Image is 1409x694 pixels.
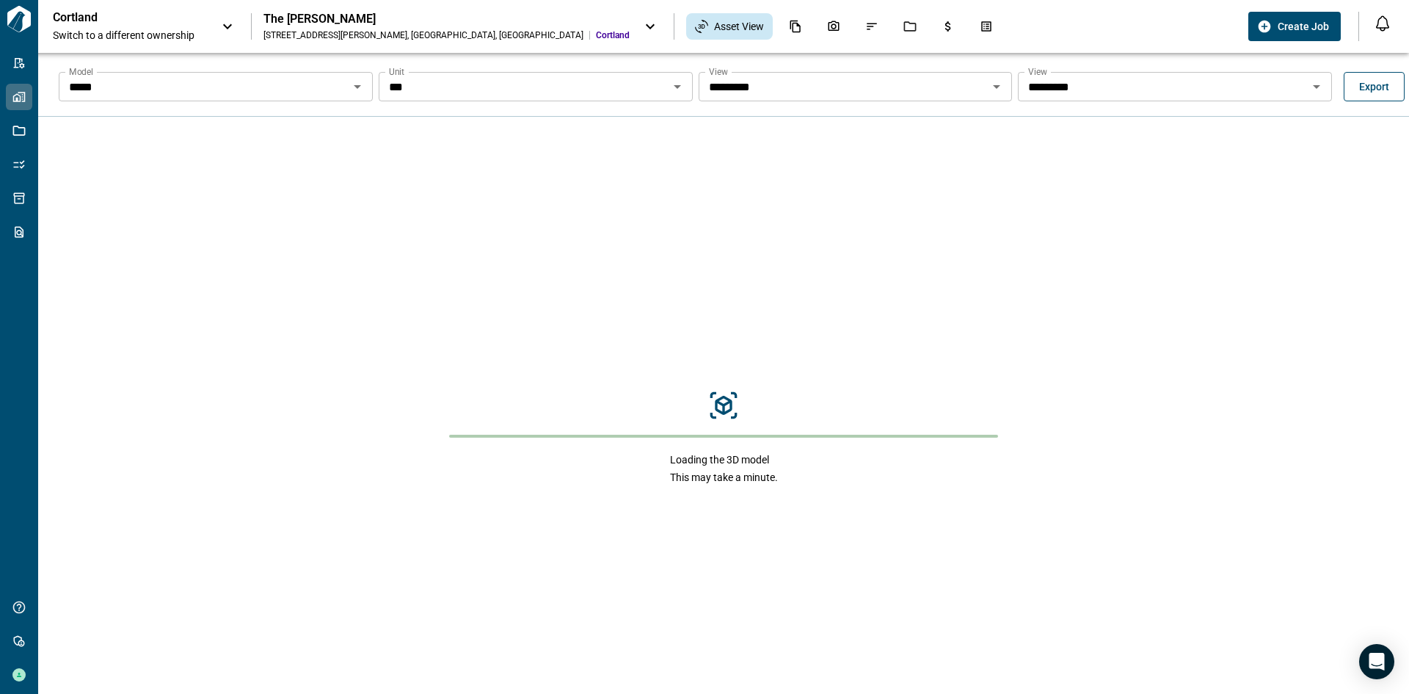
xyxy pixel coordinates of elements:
[596,29,630,41] span: Cortland
[1344,72,1405,101] button: Export
[933,14,964,39] div: Budgets
[986,76,1007,97] button: Open
[971,14,1002,39] div: Takeoff Center
[347,76,368,97] button: Open
[714,19,764,34] span: Asset View
[895,14,925,39] div: Jobs
[670,452,778,467] span: Loading the 3D model
[686,13,773,40] div: Asset View
[1028,65,1047,78] label: View
[1306,76,1327,97] button: Open
[389,65,404,78] label: Unit
[1359,644,1394,679] div: Open Intercom Messenger
[818,14,849,39] div: Photos
[53,28,207,43] span: Switch to a different ownership
[69,65,93,78] label: Model
[1278,19,1329,34] span: Create Job
[1248,12,1341,41] button: Create Job
[1371,12,1394,35] button: Open notification feed
[670,470,778,485] span: This may take a minute.
[53,10,185,25] p: Cortland
[667,76,688,97] button: Open
[709,65,728,78] label: View
[1359,79,1389,94] span: Export
[856,14,887,39] div: Issues & Info
[780,14,811,39] div: Documents
[263,12,630,26] div: The [PERSON_NAME]
[263,29,583,41] div: [STREET_ADDRESS][PERSON_NAME] , [GEOGRAPHIC_DATA] , [GEOGRAPHIC_DATA]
